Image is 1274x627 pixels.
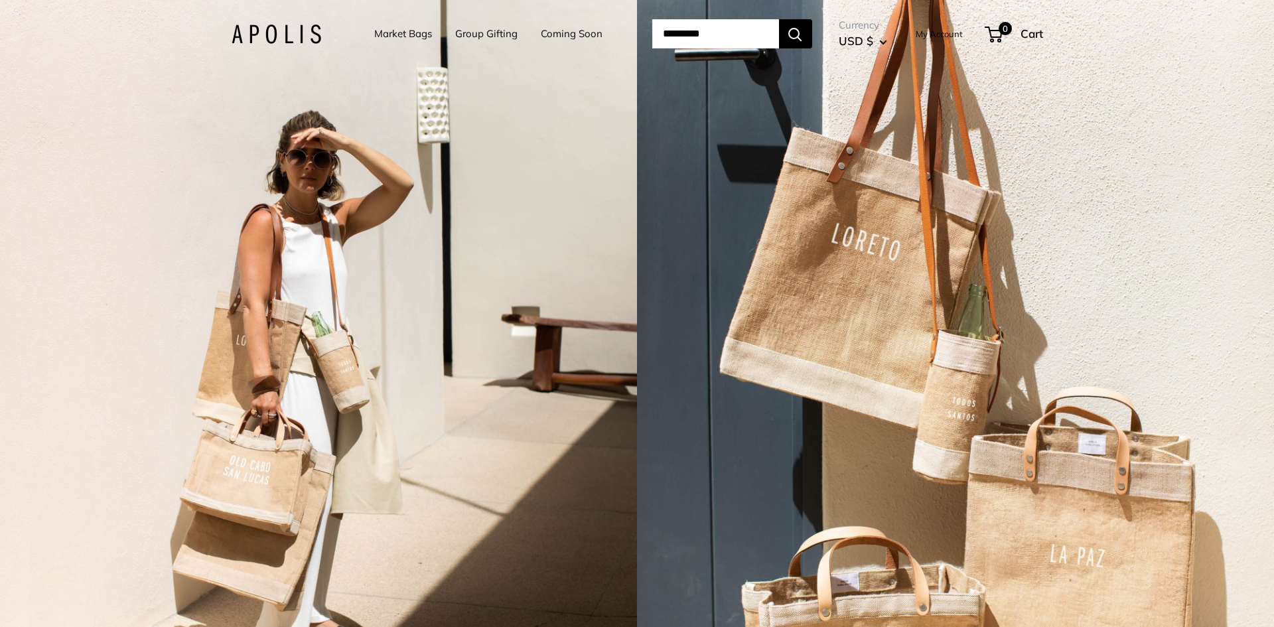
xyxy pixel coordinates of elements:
[779,19,812,48] button: Search
[839,16,887,35] span: Currency
[232,25,321,44] img: Apolis
[541,25,602,43] a: Coming Soon
[839,31,887,52] button: USD $
[998,22,1011,35] span: 0
[652,19,779,48] input: Search...
[839,34,873,48] span: USD $
[916,26,963,42] a: My Account
[986,23,1043,44] a: 0 Cart
[374,25,432,43] a: Market Bags
[455,25,518,43] a: Group Gifting
[1021,27,1043,40] span: Cart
